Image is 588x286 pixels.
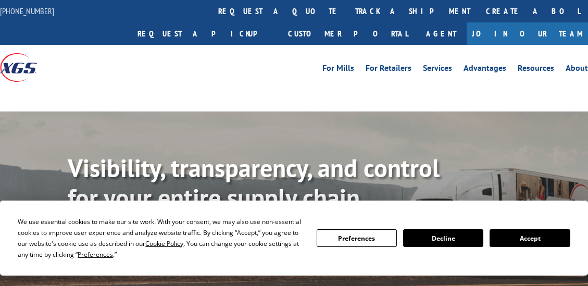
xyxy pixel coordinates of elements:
span: Preferences [78,250,113,259]
div: We use essential cookies to make our site work. With your consent, we may also use non-essential ... [18,216,304,260]
a: About [566,64,588,76]
a: Advantages [464,64,506,76]
span: Cookie Policy [145,239,183,248]
a: Join Our Team [467,22,588,45]
a: Agent [416,22,467,45]
button: Preferences [317,229,397,247]
a: Request a pickup [130,22,280,45]
a: For Retailers [366,64,411,76]
b: Visibility, transparency, and control for your entire supply chain. [68,152,440,214]
a: Services [423,64,452,76]
button: Accept [490,229,570,247]
a: For Mills [322,64,354,76]
a: Customer Portal [280,22,416,45]
button: Decline [403,229,483,247]
a: Resources [518,64,554,76]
